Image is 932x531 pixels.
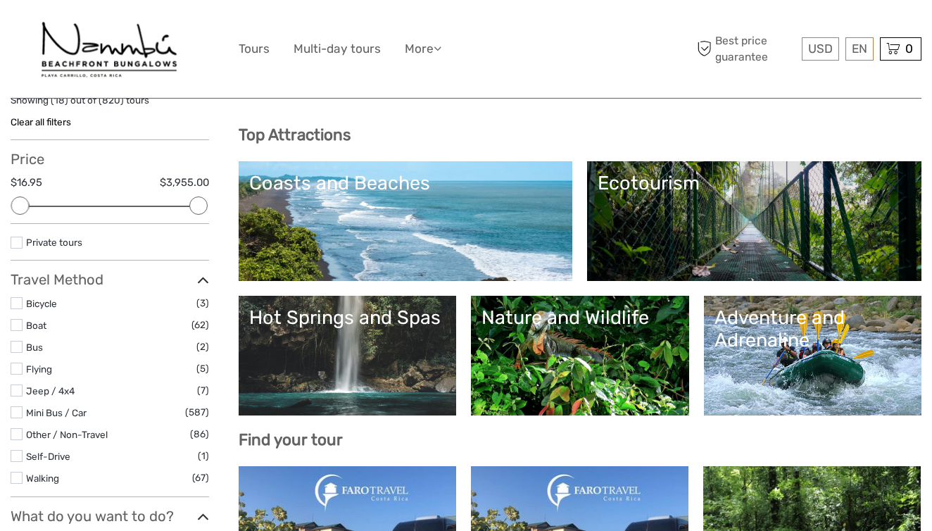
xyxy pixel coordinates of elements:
a: Other / Non-Travel [26,429,108,440]
span: (1) [198,448,209,464]
span: (3) [196,295,209,311]
a: Bicycle [26,298,57,309]
h3: Price [11,151,209,168]
a: More [405,39,441,59]
div: Nature and Wildlife [481,306,679,329]
a: Private tours [26,237,82,248]
a: Walking [26,473,59,484]
a: Hot Springs and Spas [249,306,446,405]
a: Jeep / 4x4 [26,385,75,396]
a: Adventure and Adrenaline [714,306,912,405]
a: Coasts and Beaches [249,172,562,270]
a: Mini Bus / Car [26,407,87,418]
label: 820 [102,94,120,107]
b: Find your tour [239,430,343,449]
a: Clear all filters [11,116,71,127]
a: Multi-day tours [294,39,381,59]
label: 18 [54,94,65,107]
span: (62) [191,317,209,333]
a: Bus [26,342,43,353]
span: (7) [197,382,209,399]
a: Boat [26,320,46,331]
span: USD [808,42,833,56]
img: Hotel Nammbú [37,11,182,87]
div: Adventure and Adrenaline [714,306,912,352]
b: Top Attractions [239,125,351,144]
div: EN [845,37,874,61]
span: Best price guarantee [694,33,799,64]
a: Self-Drive [26,451,70,462]
div: Showing ( ) out of ( ) tours [11,94,209,115]
h3: Travel Method [11,271,209,288]
div: Ecotourism [598,172,911,194]
p: We're away right now. Please check back later! [20,25,159,36]
div: Coasts and Beaches [249,172,562,194]
div: Hot Springs and Spas [249,306,446,329]
span: (67) [192,470,209,486]
span: (587) [185,404,209,420]
a: Tours [239,39,270,59]
a: Ecotourism [598,172,911,270]
a: Flying [26,363,52,375]
span: (5) [196,361,209,377]
button: Open LiveChat chat widget [162,22,179,39]
span: 0 [903,42,915,56]
span: (2) [196,339,209,355]
span: (86) [190,426,209,442]
h3: What do you want to do? [11,508,209,525]
label: $16.95 [11,175,42,190]
a: Nature and Wildlife [481,306,679,405]
label: $3,955.00 [160,175,209,190]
